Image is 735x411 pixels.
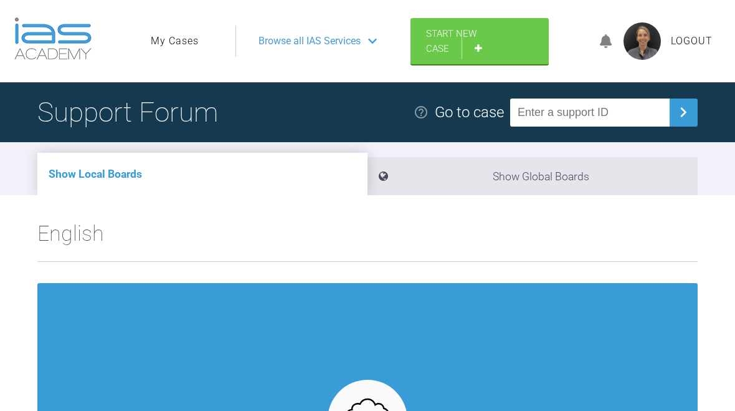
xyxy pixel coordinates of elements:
[435,100,504,124] div: Go to case
[426,28,477,54] span: Start New Case
[671,33,713,49] a: Logout
[410,18,549,64] a: Start New Case
[14,17,92,60] img: logo-light.3e3ef733.png
[624,22,661,60] img: profile.png
[37,216,698,261] h2: English
[151,33,199,49] a: My Cases
[510,99,670,127] input: Enter a support ID
[414,105,429,120] img: help.e70b9f3d.svg
[367,157,698,195] li: Show Global Boards
[37,90,218,134] h1: Support Forum
[37,153,367,195] li: Show Local Boards
[258,33,361,49] span: Browse all IAS Services
[673,102,693,122] img: chevronRight.28bd32b0.svg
